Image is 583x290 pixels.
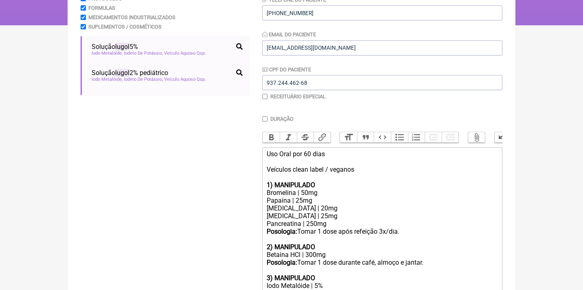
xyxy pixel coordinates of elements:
[340,132,357,143] button: Heading
[468,132,485,143] button: Attach Files
[270,93,326,100] label: Receituário Especial
[267,235,498,259] div: Betaina HCl | 300mg
[442,132,459,143] button: Increase Level
[164,51,206,56] span: Veículo Aquoso Qsp
[262,66,311,73] label: CPF do Paciente
[374,132,391,143] button: Code
[262,31,316,38] label: Email do Paciente
[88,5,115,11] label: Formulas
[92,77,123,82] span: Iodo Metalóide
[124,51,163,56] span: Iodeto De Potássio
[115,43,129,51] span: lugol
[92,69,168,77] span: Solução 2% pediátrico
[267,181,315,189] strong: 1) MANIPULADO
[495,132,512,143] button: Undo
[92,51,123,56] span: Iodo Metalóide
[267,259,297,266] strong: Posologia:
[425,132,442,143] button: Decrease Level
[88,24,162,30] label: Suplementos / Cosméticos
[267,220,498,228] div: Pancreatina | 250mg
[267,150,498,189] div: Uso Oral por 60 dias Veículos clean label / veganos
[267,228,498,235] div: Tomar 1 dose após refeição 3x/dia.
[267,212,498,220] div: [MEDICAL_DATA] | 25mg
[408,132,425,143] button: Numbers
[270,116,294,122] label: Duração
[297,132,314,143] button: Strikethrough
[124,77,163,82] span: Iodeto De Potássio
[115,69,129,77] span: lugol
[267,197,498,204] div: Papaína | 25mg
[267,274,315,282] strong: 3) MANIPULADO
[88,14,175,20] label: Medicamentos Industrializados
[391,132,408,143] button: Bullets
[357,132,374,143] button: Quote
[263,132,280,143] button: Bold
[280,132,297,143] button: Italic
[92,43,138,51] span: Solução 5%
[267,259,498,266] div: Tomar 1 dose durante café, almoço e jantar.
[267,228,297,235] strong: Posologia:
[267,204,498,212] div: [MEDICAL_DATA] | 20mg
[267,243,315,251] strong: 2) MANIPULADO
[164,77,206,82] span: Veículo Aquoso Qsp
[267,189,498,197] div: Bromelina | 50mg
[267,282,498,290] div: Iodo Metalóide | 5%
[313,132,331,143] button: Link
